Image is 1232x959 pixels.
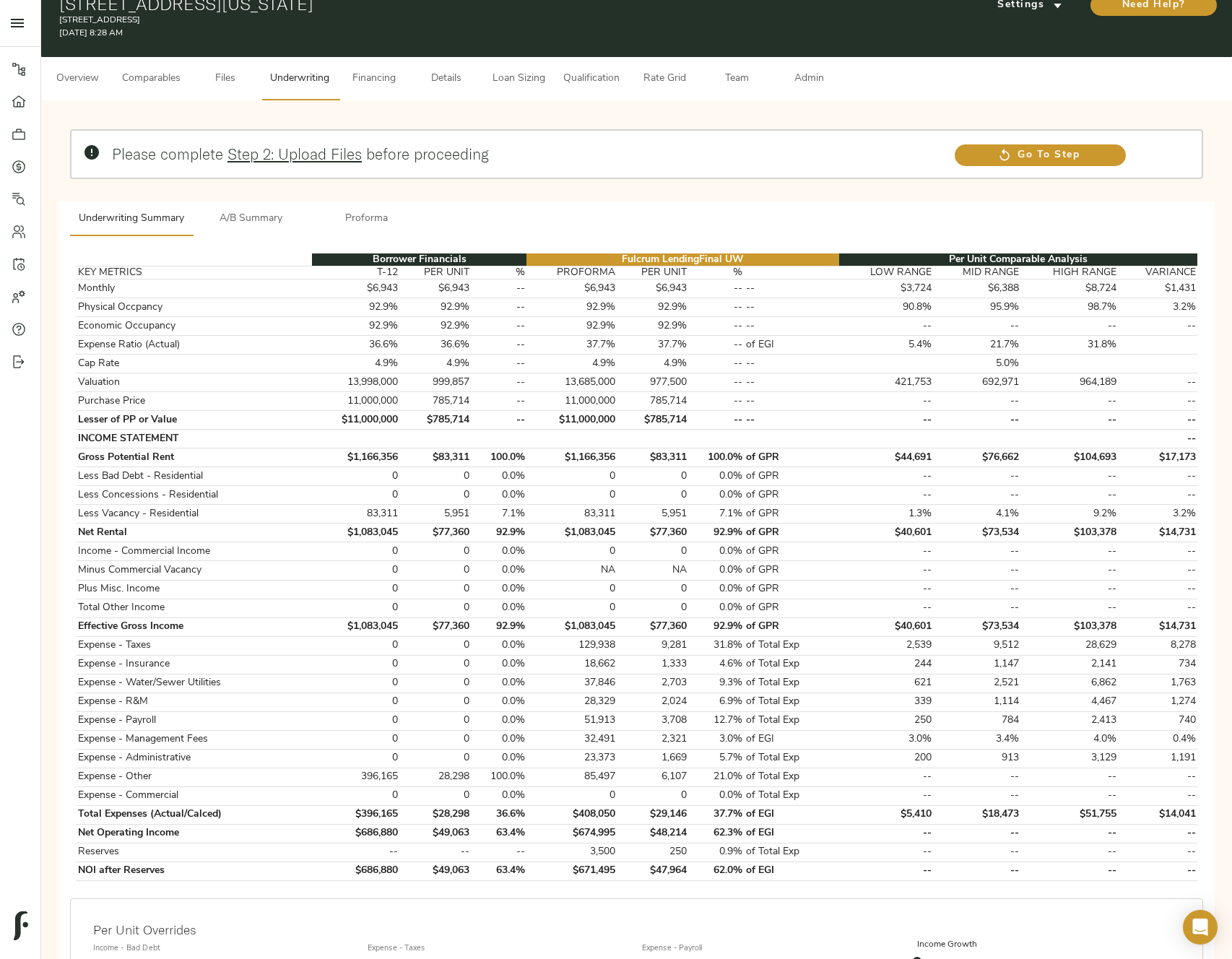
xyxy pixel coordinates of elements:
td: of Total Exp [745,655,839,674]
td: -- [1020,317,1118,336]
td: 0.0% [471,542,526,561]
td: 9.2% [1020,505,1118,524]
td: 0 [526,486,617,505]
td: -- [1119,373,1197,392]
td: $6,943 [617,279,689,298]
td: 21.7% [934,336,1021,355]
td: 7.1% [688,505,744,524]
td: $1,083,045 [312,524,399,542]
td: 0 [399,674,471,693]
td: Expense Ratio (Actual) [76,336,312,355]
td: -- [688,411,744,430]
td: 0 [399,693,471,711]
td: Monthly [76,279,312,298]
td: 2,024 [617,693,689,711]
td: 11,000,000 [526,392,617,411]
td: 2,539 [839,636,934,655]
td: of GPR [745,448,839,467]
td: $103,378 [1020,617,1118,636]
td: -- [745,355,839,373]
td: 0 [312,693,399,711]
td: 0 [526,599,617,617]
td: 13,998,000 [312,373,399,392]
td: 4.9% [399,355,471,373]
td: 83,311 [312,505,399,524]
td: of GPR [745,561,839,580]
td: 0 [526,580,617,599]
span: Go To Step [955,147,1126,165]
td: -- [688,279,744,298]
td: $1,083,045 [526,524,617,542]
span: Financing [347,70,402,88]
th: PER UNIT [617,266,689,279]
td: 0 [312,467,399,486]
td: 0 [399,486,471,505]
td: 92.9% [688,524,744,542]
th: % [688,266,744,279]
td: -- [839,542,934,561]
td: 92.9% [688,617,744,636]
td: Effective Gross Income [76,617,312,636]
td: -- [471,279,526,298]
td: -- [934,486,1021,505]
td: -- [1020,542,1118,561]
td: 100.0% [471,448,526,467]
td: $73,534 [934,524,1021,542]
span: Underwriting [270,70,329,88]
div: Open Intercom Messenger [1183,910,1218,945]
td: -- [1020,599,1118,617]
td: $17,173 [1119,448,1197,467]
td: 0 [399,561,471,580]
td: 0 [617,599,689,617]
td: -- [934,317,1021,336]
td: 92.9% [471,617,526,636]
th: Per Unit Comparable Analysis [839,253,1197,266]
td: $3,724 [839,279,934,298]
td: 37,846 [526,674,617,693]
td: 734 [1119,655,1197,674]
td: 98.7% [1020,298,1118,317]
td: -- [839,486,934,505]
td: Minus Commercial Vacancy [76,561,312,580]
span: Details [419,70,474,88]
td: -- [934,542,1021,561]
td: Physical Occpancy [76,298,312,317]
span: Loan Sizing [491,70,546,88]
td: Expense - Taxes [76,636,312,655]
td: -- [1119,467,1197,486]
td: 2,141 [1020,655,1118,674]
td: 11,000,000 [312,392,399,411]
td: of GPR [745,524,839,542]
td: of GPR [745,580,839,599]
td: 37.7% [617,336,689,355]
td: 8,278 [1119,636,1197,655]
th: T-12 [312,266,399,279]
td: 92.9% [312,298,399,317]
td: 0 [617,542,689,561]
td: Valuation [76,373,312,392]
td: 28,329 [526,693,617,711]
th: VARIANCE [1119,266,1197,279]
td: 90.8% [839,298,934,317]
td: -- [1020,411,1118,430]
td: 36.6% [312,336,399,355]
td: -- [688,392,744,411]
td: -- [839,561,934,580]
td: -- [471,298,526,317]
td: 0 [312,542,399,561]
td: -- [745,373,839,392]
td: 1,333 [617,655,689,674]
td: 421,753 [839,373,934,392]
td: $785,714 [617,411,689,430]
td: 1,763 [1119,674,1197,693]
td: of GPR [745,617,839,636]
td: -- [1020,486,1118,505]
td: $6,388 [934,279,1021,298]
td: 31.8% [1020,336,1118,355]
td: 4.9% [312,355,399,373]
td: Total Other Income [76,599,312,617]
td: -- [1020,392,1118,411]
td: 92.9% [312,317,399,336]
th: Borrower Financials [312,253,526,266]
a: Step 2: Upload Files [227,144,362,163]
